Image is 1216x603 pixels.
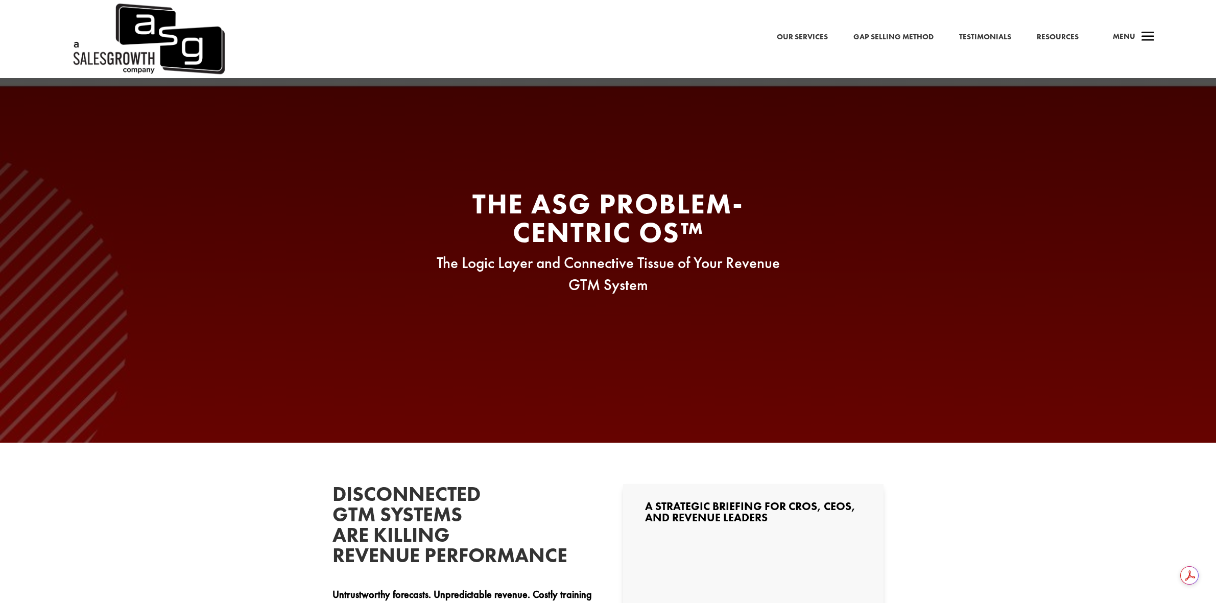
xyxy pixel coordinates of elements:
[1138,27,1158,47] span: a
[853,31,934,44] a: Gap Selling Method
[777,31,828,44] a: Our Services
[1113,31,1135,41] span: Menu
[332,484,486,571] h2: Disconnected GTM Systems Are Killing Revenue Performance
[414,189,802,252] h2: The ASG Problem-Centric OS™
[1037,31,1079,44] a: Resources
[414,252,802,296] p: The Logic Layer and Connective Tissue of Your Revenue GTM System
[959,31,1011,44] a: Testimonials
[645,501,862,528] h3: A Strategic Briefing for CROs, CEOs, and Revenue Leaders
